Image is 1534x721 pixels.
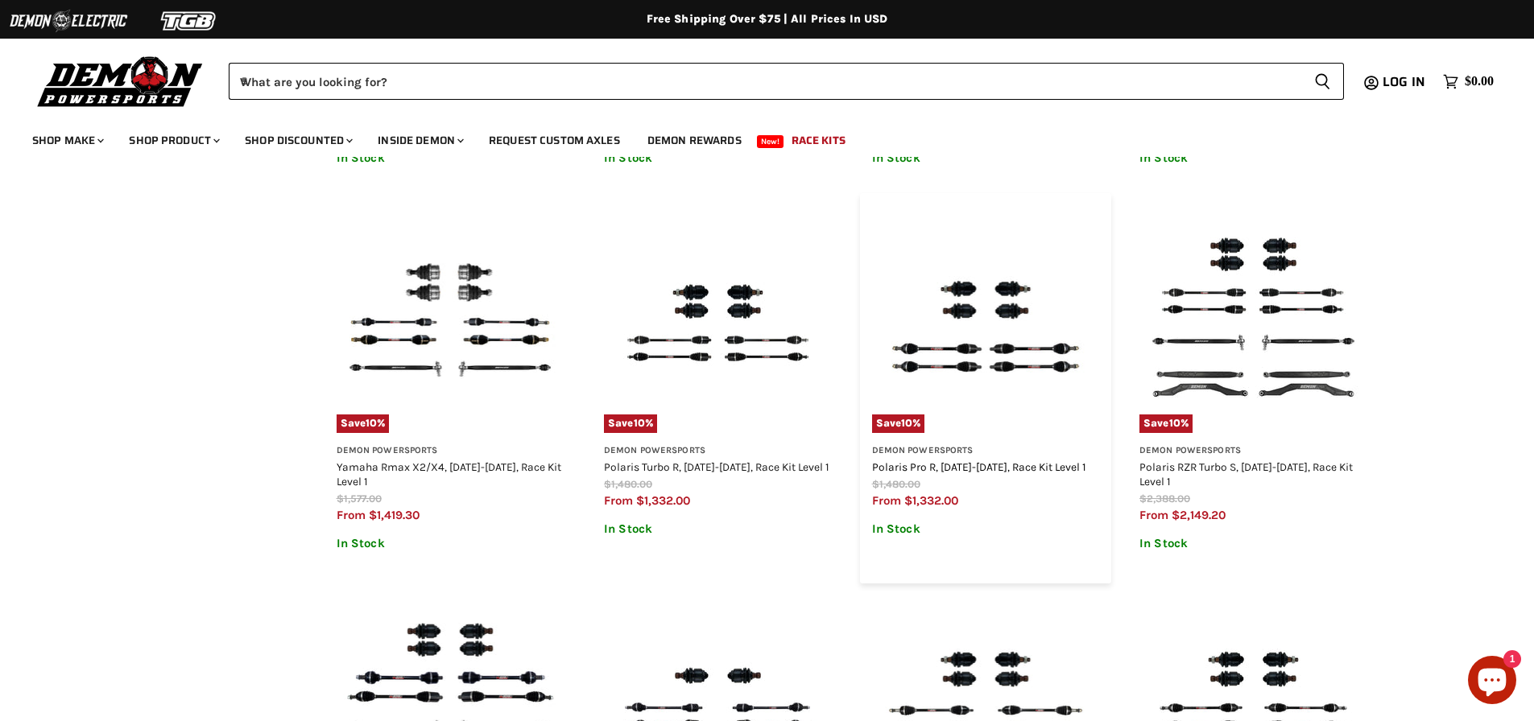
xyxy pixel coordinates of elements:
[8,6,129,36] img: Demon Electric Logo 2
[366,417,377,429] span: 10
[872,414,925,432] span: Save %
[872,205,1100,433] a: Polaris Pro R, 2022-2025, Race Kit Level 1Save10%
[117,124,229,157] a: Shop Product
[129,6,250,36] img: TGB Logo 2
[366,124,473,157] a: Inside Demon
[635,124,754,157] a: Demon Rewards
[123,12,1412,27] div: Free Shipping Over $75 | All Prices In USD
[757,135,784,148] span: New!
[901,417,912,429] span: 10
[337,492,382,505] span: $1,577.00
[1139,460,1353,488] a: Polaris RZR Turbo S, [DATE]-[DATE], Race Kit Level 1
[1375,75,1435,89] a: Log in
[229,63,1344,100] form: Product
[1465,74,1494,89] span: $0.00
[872,493,901,508] span: from
[337,414,390,432] span: Save %
[337,445,564,457] h3: Demon Powersports
[604,445,832,457] h3: Demon Powersports
[604,414,657,432] span: Save %
[1139,205,1367,433] img: Polaris RZR Turbo S, 2018-2021, Race Kit Level 1
[604,493,633,508] span: from
[604,478,652,490] span: $1,480.00
[872,460,1086,473] a: Polaris Pro R, [DATE]-[DATE], Race Kit Level 1
[20,117,1490,157] ul: Main menu
[1172,508,1226,522] span: $2,149.20
[636,493,690,508] span: $1,332.00
[872,445,1100,457] h3: Demon Powersports
[229,63,1301,100] input: When autocomplete results are available use up and down arrows to review and enter to select
[1139,151,1367,165] p: In Stock
[634,417,645,429] span: 10
[369,508,420,522] span: $1,419.30
[1139,492,1190,505] span: $2,388.00
[1139,537,1367,550] p: In Stock
[1139,508,1168,522] span: from
[904,493,958,508] span: $1,332.00
[604,460,829,473] a: Polaris Turbo R, [DATE]-[DATE], Race Kit Level 1
[1139,445,1367,457] h3: Demon Powersports
[1301,63,1344,100] button: Search
[337,205,564,433] a: Yamaha Rmax X2/X4, 2021-2024, Race Kit Level 1Save10%
[477,124,632,157] a: Request Custom Axles
[337,205,564,433] img: Yamaha Rmax X2/X4, 2021-2024, Race Kit Level 1
[872,151,1100,165] p: In Stock
[872,522,1100,536] p: In Stock
[779,124,858,157] a: Race Kits
[604,205,832,433] a: Polaris Turbo R, 2022-2025, Race Kit Level 1Save10%
[872,478,920,490] span: $1,480.00
[1383,72,1425,92] span: Log in
[1139,205,1367,433] a: Polaris RZR Turbo S, 2018-2021, Race Kit Level 1Save10%
[337,537,564,550] p: In Stock
[233,124,362,157] a: Shop Discounted
[604,151,832,165] p: In Stock
[604,522,832,536] p: In Stock
[1463,656,1521,708] inbox-online-store-chat: Shopify online store chat
[1169,417,1180,429] span: 10
[604,205,832,433] img: Polaris Turbo R, 2022-2025, Race Kit Level 1
[20,124,114,157] a: Shop Make
[32,52,209,109] img: Demon Powersports
[337,508,366,522] span: from
[337,460,561,488] a: Yamaha Rmax X2/X4, [DATE]-[DATE], Race Kit Level 1
[337,151,564,165] p: In Stock
[1435,70,1502,93] a: $0.00
[872,205,1100,433] img: Polaris Pro R, 2022-2025, Race Kit Level 1
[1139,414,1193,432] span: Save %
